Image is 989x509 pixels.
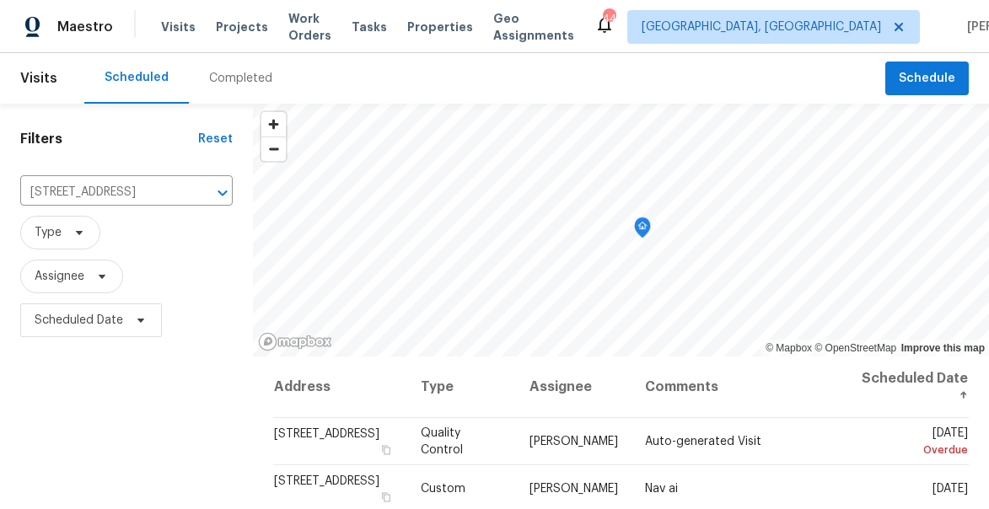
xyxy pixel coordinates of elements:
span: [PERSON_NAME] [529,436,618,447]
span: Visits [20,60,57,97]
button: Copy Address [379,442,394,458]
div: Scheduled [105,69,169,86]
span: Projects [216,19,268,35]
span: Tasks [352,21,387,33]
th: Assignee [516,356,632,418]
div: Reset [198,131,233,147]
button: Open [211,181,234,205]
span: [STREET_ADDRESS] [274,428,379,440]
button: Zoom out [261,137,286,161]
button: Zoom in [261,112,286,137]
div: 44 [603,10,615,27]
span: [DATE] [853,427,968,458]
th: Address [273,356,407,418]
span: Visits [161,19,196,35]
span: Auto-generated Visit [645,436,761,447]
span: Custom [421,483,465,495]
button: Schedule [885,62,969,96]
span: Properties [407,19,473,35]
span: Geo Assignments [493,10,574,44]
span: Type [35,224,62,241]
span: [STREET_ADDRESS] [274,475,379,487]
input: Search for an address... [20,179,185,206]
span: Quality Control [421,427,463,456]
span: Schedule [899,68,955,89]
span: Assignee [35,268,84,285]
th: Type [407,356,516,418]
div: Overdue [853,442,968,458]
a: Mapbox [766,342,812,354]
a: OpenStreetMap [814,342,896,354]
span: Maestro [57,19,113,35]
span: [GEOGRAPHIC_DATA], [GEOGRAPHIC_DATA] [642,19,881,35]
button: Copy Address [379,490,394,505]
a: Improve this map [901,342,985,354]
th: Scheduled Date ↑ [840,356,969,418]
span: Scheduled Date [35,312,123,329]
span: [DATE] [933,483,968,495]
div: Completed [209,70,272,87]
span: [PERSON_NAME] [529,483,618,495]
span: Nav ai [645,483,678,495]
div: Map marker [634,217,651,244]
a: Mapbox homepage [258,332,332,351]
span: Work Orders [288,10,331,44]
th: Comments [632,356,841,418]
h1: Filters [20,131,198,147]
